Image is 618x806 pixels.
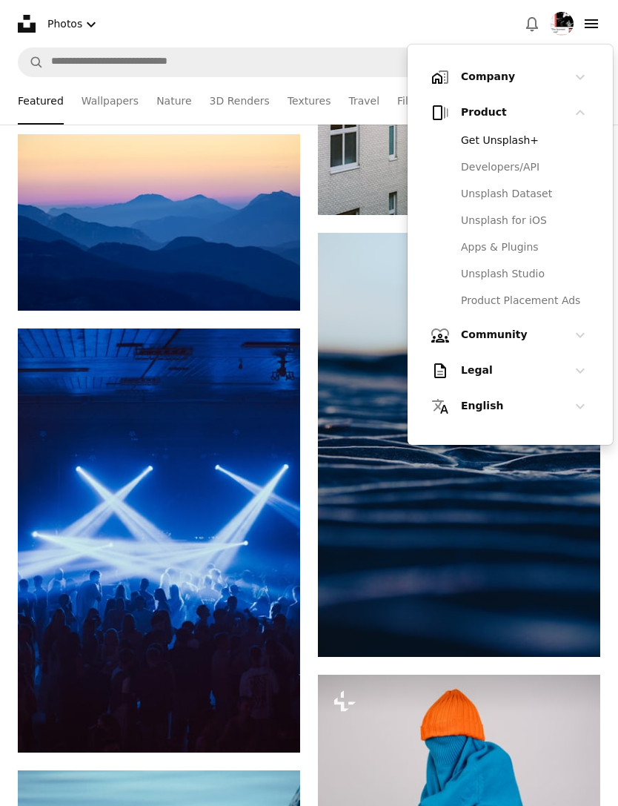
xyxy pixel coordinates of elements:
[461,363,559,378] h1: Legal
[517,9,547,39] button: Notifications
[577,9,606,39] button: Menu
[18,47,600,77] form: Find visuals sitewide
[156,77,191,125] a: Nature
[461,105,559,120] h1: Product
[288,77,331,125] a: Textures
[461,70,559,85] h1: Company
[431,392,589,421] summary: English
[431,62,589,92] summary: Company
[452,181,589,208] a: Unsplash Dataset
[82,77,139,125] a: Wallpapers
[18,216,300,229] a: Layered blue mountains under a pastel sky
[431,98,589,128] summary: Product
[318,762,600,775] a: Person wrapped in blue blanket wearing orange hat
[452,154,589,181] a: Developers/API
[452,288,589,314] a: Product Placement Ads
[41,9,106,39] button: Select asset type
[348,77,379,125] a: Travel
[452,128,589,154] a: Get Unsplash+
[397,77,418,125] a: Film
[461,399,559,414] h1: English
[18,15,36,33] a: Home — Unsplash
[431,320,589,350] summary: Community
[452,261,589,288] a: Unsplash Studio
[547,9,577,39] button: Profile
[461,328,559,343] h1: Community
[431,356,589,386] summary: Legal
[210,77,270,125] a: 3D Renders
[550,12,574,36] img: Avatar of user H Taliaferro
[19,48,44,76] button: Search Unsplash
[18,134,300,311] img: Layered blue mountains under a pastel sky
[452,208,589,234] a: Unsplash for iOS
[452,234,589,261] a: Apps & Plugins
[18,533,300,546] a: Crowd enjoying a concert with blue stage lights.
[318,438,600,452] a: Rippled sand dunes under a twilight sky
[18,328,300,753] img: Crowd enjoying a concert with blue stage lights.
[318,233,600,657] img: Rippled sand dunes under a twilight sky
